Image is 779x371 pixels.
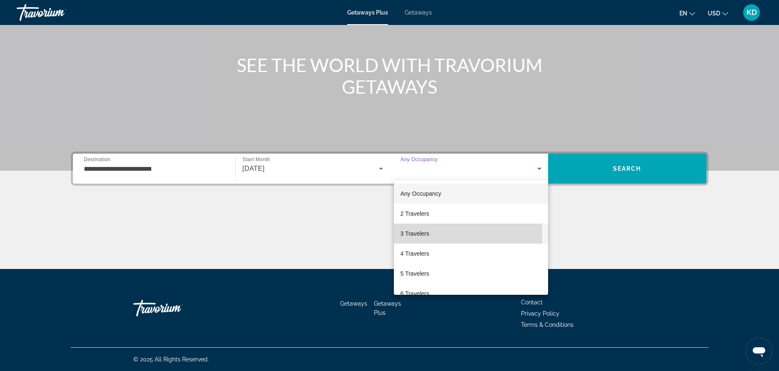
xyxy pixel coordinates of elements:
span: Any Occupancy [401,190,441,197]
iframe: Button to launch messaging window [746,338,772,364]
span: 3 Travelers [401,229,429,239]
span: 6 Travelers [401,289,429,299]
span: 4 Travelers [401,249,429,259]
span: 2 Travelers [401,209,429,219]
span: 5 Travelers [401,269,429,279]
